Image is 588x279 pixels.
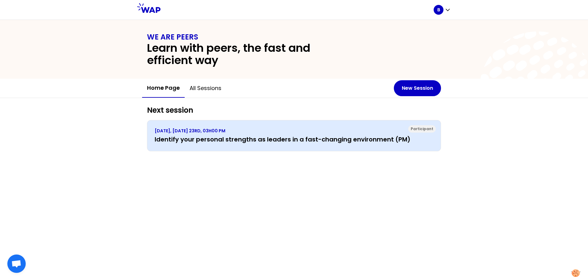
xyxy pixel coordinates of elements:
h2: Learn with peers, the fast and efficient way [147,42,353,66]
p: B [437,7,440,13]
div: Ouvrir le chat [7,254,26,273]
h1: WE ARE PEERS [147,32,441,42]
button: All sessions [185,79,226,97]
h2: Next session [147,105,441,115]
button: Home page [142,79,185,98]
button: B [434,5,451,15]
div: Participant [408,125,436,133]
a: [DATE], [DATE] 23RD, 03H00 PMIdentify your personal strengths as leaders in a fast-changing envir... [155,128,433,144]
p: [DATE], [DATE] 23RD, 03H00 PM [155,128,433,134]
h3: Identify your personal strengths as leaders in a fast-changing environment (PM) [155,135,433,144]
button: New Session [394,80,441,96]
